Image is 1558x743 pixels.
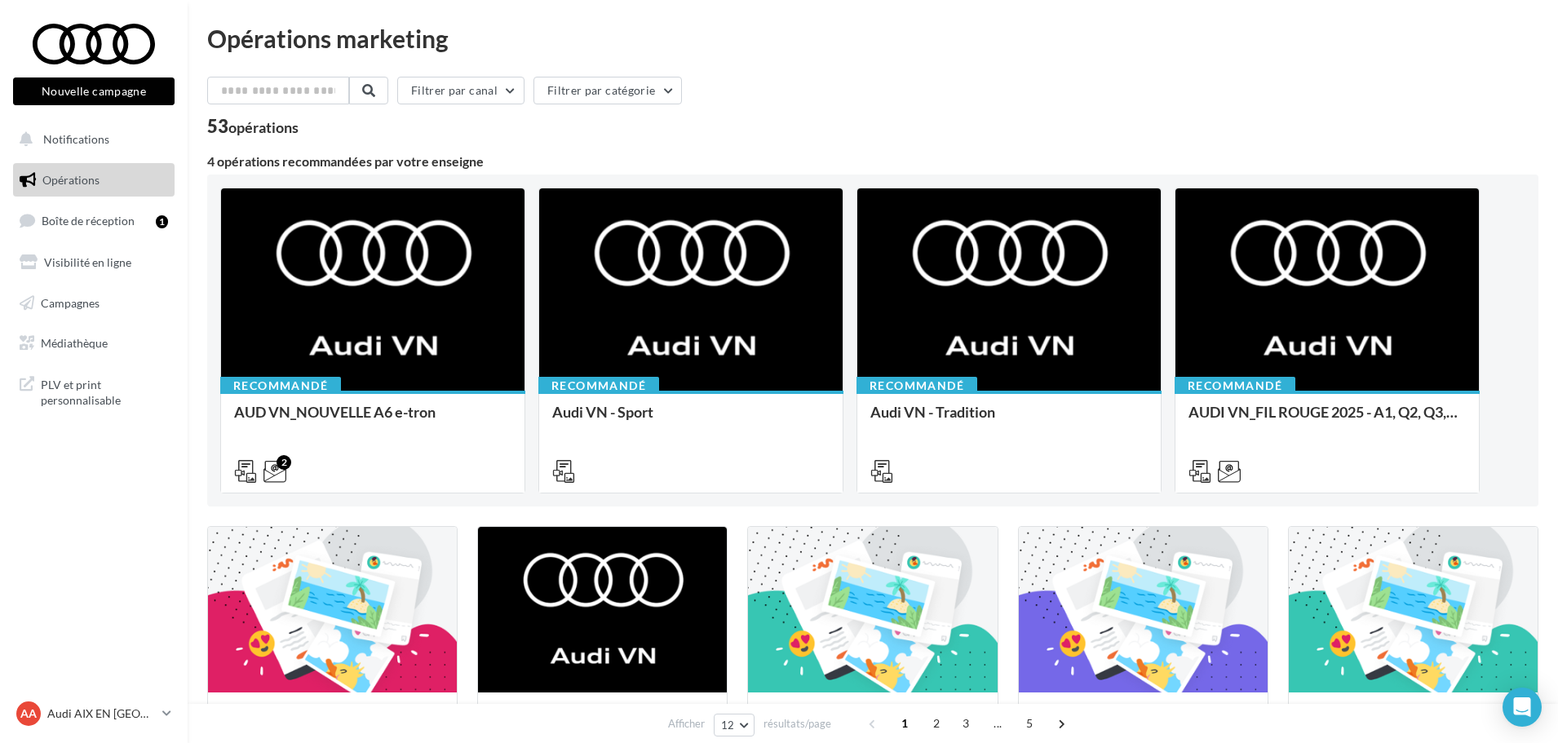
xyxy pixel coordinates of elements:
div: 4 opérations recommandées par votre enseigne [207,155,1538,168]
div: Recommandé [856,377,977,395]
span: 3 [953,710,979,736]
div: AUDI VN_FIL ROUGE 2025 - A1, Q2, Q3, Q5 et Q4 e-tron [1188,404,1466,436]
a: Médiathèque [10,326,178,360]
a: Opérations [10,163,178,197]
div: Recommandé [1175,377,1295,395]
div: Opérations marketing [207,26,1538,51]
span: résultats/page [764,716,831,732]
span: 1 [892,710,918,736]
a: AA Audi AIX EN [GEOGRAPHIC_DATA] [13,698,175,729]
button: Filtrer par canal [397,77,524,104]
span: 5 [1016,710,1042,736]
a: Campagnes [10,286,178,321]
a: PLV et print personnalisable [10,367,178,415]
button: Notifications [10,122,171,157]
span: Campagnes [41,295,100,309]
div: opérations [228,120,299,135]
span: Opérations [42,173,100,187]
span: Boîte de réception [42,214,135,228]
button: Nouvelle campagne [13,77,175,105]
button: Filtrer par catégorie [533,77,682,104]
a: Visibilité en ligne [10,245,178,280]
span: PLV et print personnalisable [41,374,168,409]
div: 53 [207,117,299,135]
span: ... [985,710,1011,736]
div: Open Intercom Messenger [1503,688,1542,727]
div: 1 [156,215,168,228]
div: Recommandé [220,377,341,395]
a: Boîte de réception1 [10,203,178,238]
span: Médiathèque [41,336,108,350]
div: Audi VN - Sport [552,404,830,436]
p: Audi AIX EN [GEOGRAPHIC_DATA] [47,705,156,722]
span: 2 [923,710,949,736]
span: Notifications [43,132,109,146]
span: 12 [721,719,735,732]
span: Visibilité en ligne [44,255,131,269]
div: Audi VN - Tradition [870,404,1148,436]
span: AA [20,705,37,722]
div: 2 [277,455,291,470]
span: Afficher [668,716,705,732]
div: Recommandé [538,377,659,395]
button: 12 [714,714,755,736]
div: AUD VN_NOUVELLE A6 e-tron [234,404,511,436]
